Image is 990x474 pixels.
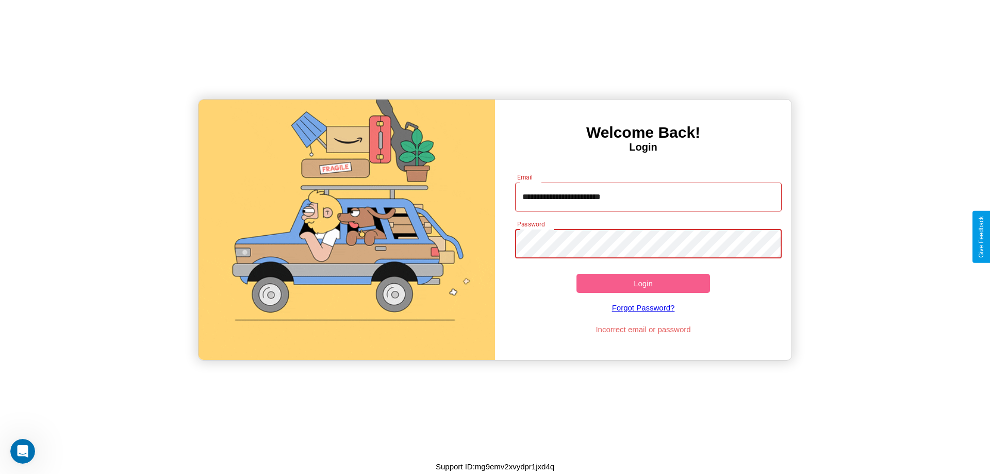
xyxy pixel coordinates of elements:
label: Password [517,220,544,228]
label: Email [517,173,533,182]
h3: Welcome Back! [495,124,791,141]
div: Give Feedback [978,216,985,258]
p: Incorrect email or password [510,322,777,336]
h4: Login [495,141,791,153]
a: Forgot Password? [510,293,777,322]
iframe: Intercom live chat [10,439,35,464]
button: Login [576,274,710,293]
p: Support ID: mg9emv2xvydpr1jxd4q [436,460,554,473]
img: gif [199,100,495,360]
